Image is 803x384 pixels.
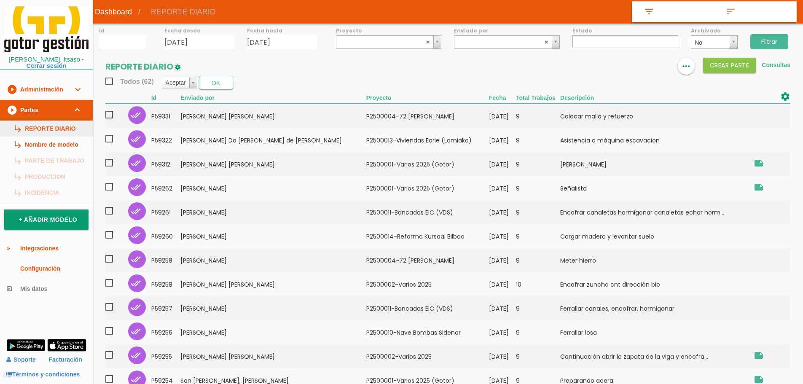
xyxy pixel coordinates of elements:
td: [DATE] [489,224,516,248]
td: P2500004-72 [PERSON_NAME] [366,248,489,272]
td: Cargar madera y levantar suelo [560,224,749,248]
td: Encofrar canaletas hormigonar canaletas echar horm... [560,200,749,224]
a: Consultas [762,62,790,68]
td: [PERSON_NAME] [180,296,366,320]
td: [DATE] [489,248,516,272]
td: [PERSON_NAME] [180,224,366,248]
span: REPORTE DIARIO [145,1,222,22]
td: 9 [516,224,560,248]
label: Archivado [691,27,737,34]
i: subdirectory_arrow_right [13,153,21,169]
td: [DATE] [489,320,516,344]
i: done_all [131,254,141,264]
label: id [99,27,145,34]
i: done_all [131,134,141,144]
td: [PERSON_NAME] [180,200,366,224]
i: play_circle_filled [7,100,17,120]
i: Bieegorri lamiako [754,182,764,192]
i: done_all [131,350,141,360]
td: Ferrallar canales, encofrar, hormigonar [560,296,749,320]
i: subdirectory_arrow_right [13,137,21,153]
th: Fecha [489,91,516,104]
i: done_all [131,206,141,216]
td: 9 [516,296,560,320]
td: [DATE] [489,104,516,128]
td: [PERSON_NAME] [180,248,366,272]
td: P2500010-Nave Bombas Sidenor [366,320,489,344]
td: [DATE] [489,176,516,200]
td: [PERSON_NAME] [180,176,366,200]
button: OK [199,76,233,89]
a: No [691,35,737,49]
td: [PERSON_NAME] [PERSON_NAME] [180,272,366,296]
td: 9 [516,176,560,200]
label: Fecha desde [164,27,234,34]
img: edit-1.png [173,63,182,72]
td: Colocar malla y refuerzo [560,104,749,128]
i: done_all [131,158,141,168]
a: Facturación [49,352,82,367]
td: Ferrallar losa [560,320,749,344]
td: 59256 [151,320,180,344]
td: [PERSON_NAME] [PERSON_NAME] [180,104,366,128]
a: Cerrar sesión [27,62,67,69]
td: Meter hierro [560,248,749,272]
td: Continuación abrir la zapata de la viga y encofra... [560,344,749,368]
span: Todos (62) [105,76,154,87]
th: Total Trabajos [516,91,560,104]
td: 59257 [151,296,180,320]
td: P2500001-Varios 2025 (Gotor) [366,176,489,200]
td: P2500002-Varios 2025 [366,344,489,368]
i: done_all [131,182,141,192]
i: expand_more [73,79,83,99]
td: [DATE] [489,128,516,152]
i: done_all [131,110,141,120]
td: 59260 [151,224,180,248]
a: Términos y condiciones [6,371,80,378]
td: 59262 [151,176,180,200]
td: [PERSON_NAME] [PERSON_NAME] [180,152,366,176]
td: 9 [516,320,560,344]
td: 9 [516,200,560,224]
td: 9 [516,248,560,272]
span: Aceptar [166,77,186,88]
a: Soporte [6,356,36,363]
td: P2500001-Varios 2025 (Gotor) [366,152,489,176]
i: filter_list [642,6,656,17]
td: 59255 [151,344,180,368]
i: Obra Zarautz [754,350,764,360]
a: filter_list [632,2,714,22]
th: Descripción [560,91,749,104]
i: settings [780,91,790,102]
label: Estado [572,27,678,34]
td: [DATE] [489,344,516,368]
span: No [695,36,726,49]
img: google-play.png [6,339,46,352]
a: sort [714,2,796,22]
td: [PERSON_NAME] [PERSON_NAME] [180,344,366,368]
i: subdirectory_arrow_right [13,185,21,201]
td: 10 [516,272,560,296]
td: 9 [516,152,560,176]
td: Encofrar zuncho cnt dirección bio [560,272,749,296]
td: [DATE] [489,152,516,176]
td: 9 [516,128,560,152]
td: 9 [516,344,560,368]
i: done_all [131,230,141,240]
td: Asistencia a máquina escavacion [560,128,749,152]
i: done_all [131,278,141,288]
i: done_all [131,302,141,312]
a: Crear PARTE [703,62,756,68]
td: 59312 [151,152,180,176]
td: P2500014-Reforma Kursaal Bilbao [366,224,489,248]
td: P2500013-Viviendas Earle (Lamiako) [366,128,489,152]
h2: REPORTE DIARIO [105,62,182,71]
td: P2500011-Bancadas EIC (VDS) [366,200,489,224]
i: expand_more [73,100,83,120]
th: Enviado por [180,91,366,104]
td: [PERSON_NAME] [180,320,366,344]
input: Filtrar [750,34,788,49]
i: subdirectory_arrow_right [13,169,21,185]
td: [PERSON_NAME] [560,152,749,176]
i: play_circle_filled [7,79,17,99]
